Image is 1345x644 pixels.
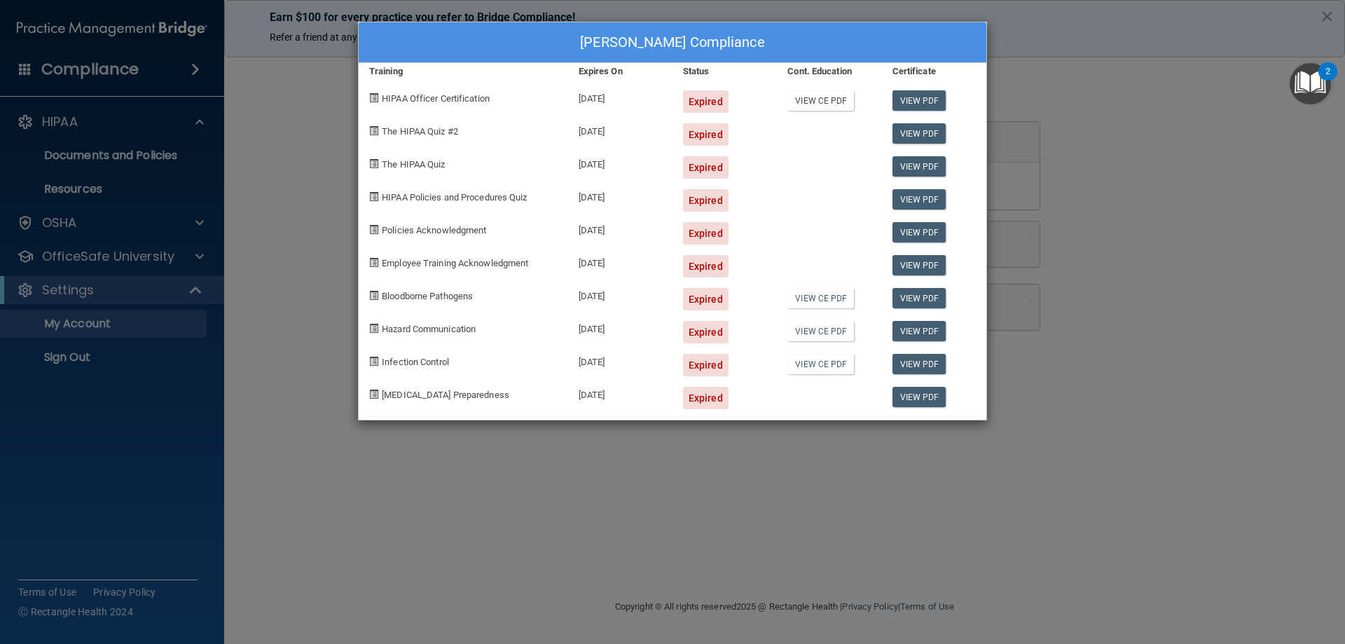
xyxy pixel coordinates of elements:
[892,288,946,308] a: View PDF
[568,113,672,146] div: [DATE]
[892,90,946,111] a: View PDF
[683,321,729,343] div: Expired
[382,159,445,170] span: The HIPAA Quiz
[892,222,946,242] a: View PDF
[683,156,729,179] div: Expired
[382,192,527,203] span: HIPAA Policies and Procedures Quiz
[382,258,528,268] span: Employee Training Acknowledgment
[787,288,854,308] a: View CE PDF
[568,63,672,80] div: Expires On
[683,123,729,146] div: Expired
[382,93,490,104] span: HIPAA Officer Certification
[382,225,486,235] span: Policies Acknowledgment
[568,179,672,212] div: [DATE]
[382,390,509,400] span: [MEDICAL_DATA] Preparedness
[672,63,777,80] div: Status
[568,146,672,179] div: [DATE]
[568,310,672,343] div: [DATE]
[382,324,476,334] span: Hazard Communication
[1325,71,1330,90] div: 2
[382,291,473,301] span: Bloodborne Pathogens
[892,123,946,144] a: View PDF
[892,189,946,210] a: View PDF
[882,63,986,80] div: Certificate
[787,90,854,111] a: View CE PDF
[683,354,729,376] div: Expired
[683,288,729,310] div: Expired
[892,255,946,275] a: View PDF
[683,222,729,245] div: Expired
[568,80,672,113] div: [DATE]
[1290,63,1331,104] button: Open Resource Center, 2 new notifications
[568,278,672,310] div: [DATE]
[892,156,946,177] a: View PDF
[568,343,672,376] div: [DATE]
[683,255,729,278] div: Expired
[382,126,458,137] span: The HIPAA Quiz #2
[359,63,568,80] div: Training
[683,387,729,409] div: Expired
[359,22,986,63] div: [PERSON_NAME] Compliance
[787,321,854,341] a: View CE PDF
[683,189,729,212] div: Expired
[568,212,672,245] div: [DATE]
[892,321,946,341] a: View PDF
[568,245,672,278] div: [DATE]
[892,354,946,374] a: View PDF
[683,90,729,113] div: Expired
[787,354,854,374] a: View CE PDF
[568,376,672,409] div: [DATE]
[777,63,881,80] div: Cont. Education
[382,357,449,367] span: Infection Control
[892,387,946,407] a: View PDF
